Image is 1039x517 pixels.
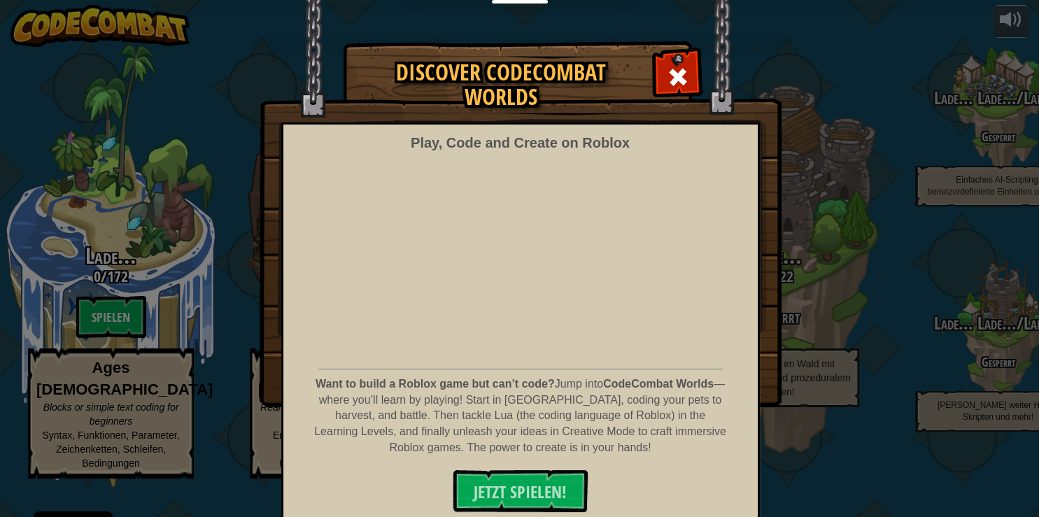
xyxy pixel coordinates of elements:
p: Jump into — where you’ll learn by playing! Start in [GEOGRAPHIC_DATA], coding your pets to harves... [313,376,727,456]
strong: CodeCombat Worlds [603,378,714,390]
span: JETZT SPIELEN! [474,481,567,503]
h1: Discover CodeCombat Worlds [358,60,644,109]
strong: Want to build a Roblox game but can’t code? [316,378,555,390]
button: JETZT SPIELEN! [453,470,588,512]
div: Play, Code and Create on Roblox [411,133,630,153]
